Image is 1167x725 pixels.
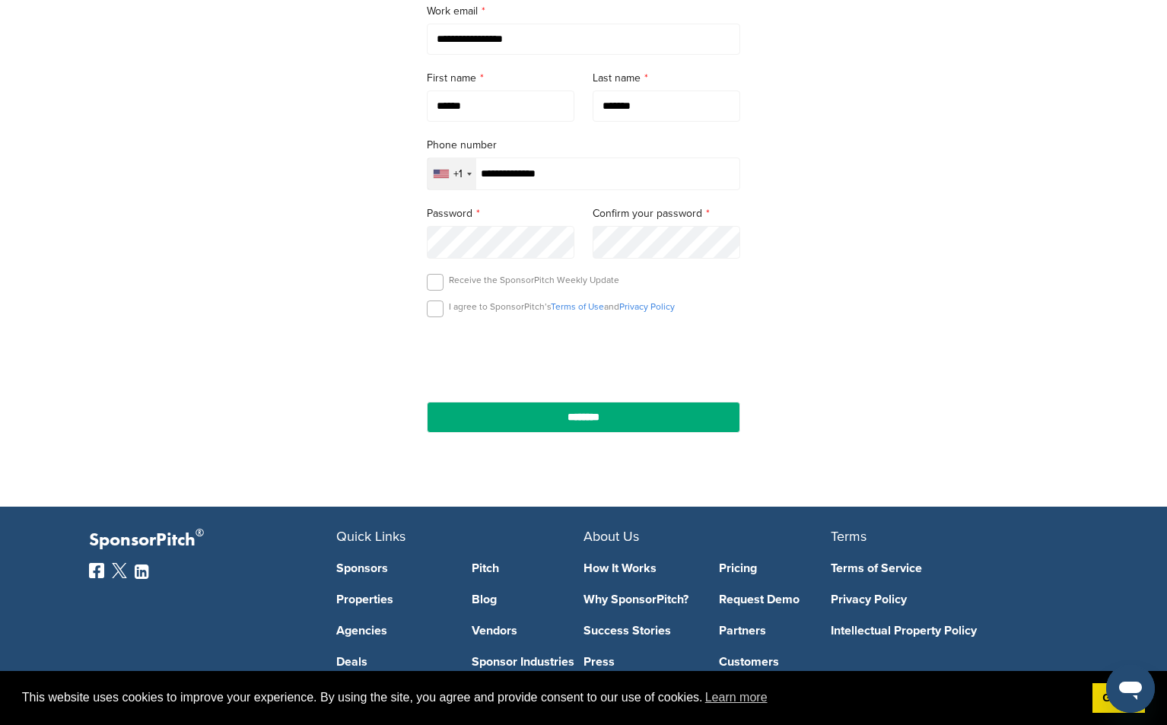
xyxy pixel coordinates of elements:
[427,137,740,154] label: Phone number
[89,563,104,578] img: Facebook
[593,205,740,222] label: Confirm your password
[112,563,127,578] img: Twitter
[472,625,584,637] a: Vendors
[336,593,449,606] a: Properties
[497,335,670,380] iframe: reCAPTCHA
[428,158,476,189] div: Selected country
[593,70,740,87] label: Last name
[336,528,405,545] span: Quick Links
[449,274,619,286] p: Receive the SponsorPitch Weekly Update
[472,593,584,606] a: Blog
[336,562,449,574] a: Sponsors
[336,625,449,637] a: Agencies
[619,301,675,312] a: Privacy Policy
[427,70,574,87] label: First name
[831,593,1055,606] a: Privacy Policy
[89,529,336,552] p: SponsorPitch
[583,562,696,574] a: How It Works
[719,562,832,574] a: Pricing
[719,656,832,668] a: Customers
[831,562,1055,574] a: Terms of Service
[472,656,584,668] a: Sponsor Industries
[472,562,584,574] a: Pitch
[719,593,832,606] a: Request Demo
[427,3,740,20] label: Work email
[22,686,1080,709] span: This website uses cookies to improve your experience. By using the site, you agree and provide co...
[583,593,696,606] a: Why SponsorPitch?
[336,656,449,668] a: Deals
[831,625,1055,637] a: Intellectual Property Policy
[196,523,204,542] span: ®
[583,625,696,637] a: Success Stories
[449,300,675,313] p: I agree to SponsorPitch’s and
[453,169,463,180] div: +1
[1106,664,1155,713] iframe: Button to launch messaging window
[1092,683,1145,714] a: dismiss cookie message
[719,625,832,637] a: Partners
[583,528,639,545] span: About Us
[427,205,574,222] label: Password
[583,656,696,668] a: Press
[831,528,867,545] span: Terms
[551,301,604,312] a: Terms of Use
[703,686,770,709] a: learn more about cookies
